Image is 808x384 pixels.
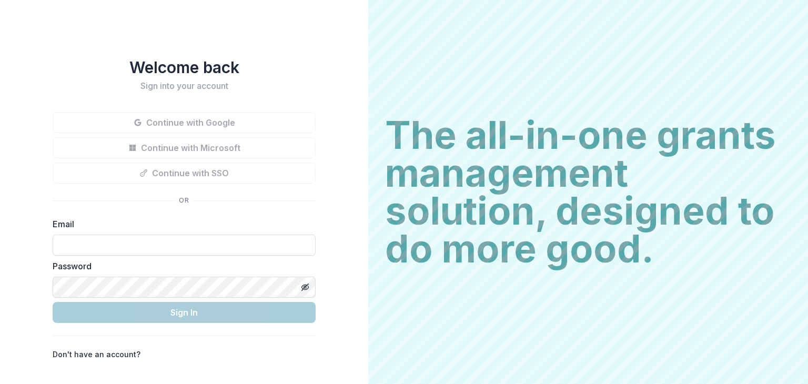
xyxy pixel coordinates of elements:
button: Sign In [53,302,316,323]
button: Continue with SSO [53,163,316,184]
button: Toggle password visibility [297,279,314,296]
h1: Welcome back [53,58,316,77]
label: Password [53,260,309,272]
button: Continue with Microsoft [53,137,316,158]
p: Don't have an account? [53,349,140,360]
label: Email [53,218,309,230]
button: Continue with Google [53,112,316,133]
h2: Sign into your account [53,81,316,91]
